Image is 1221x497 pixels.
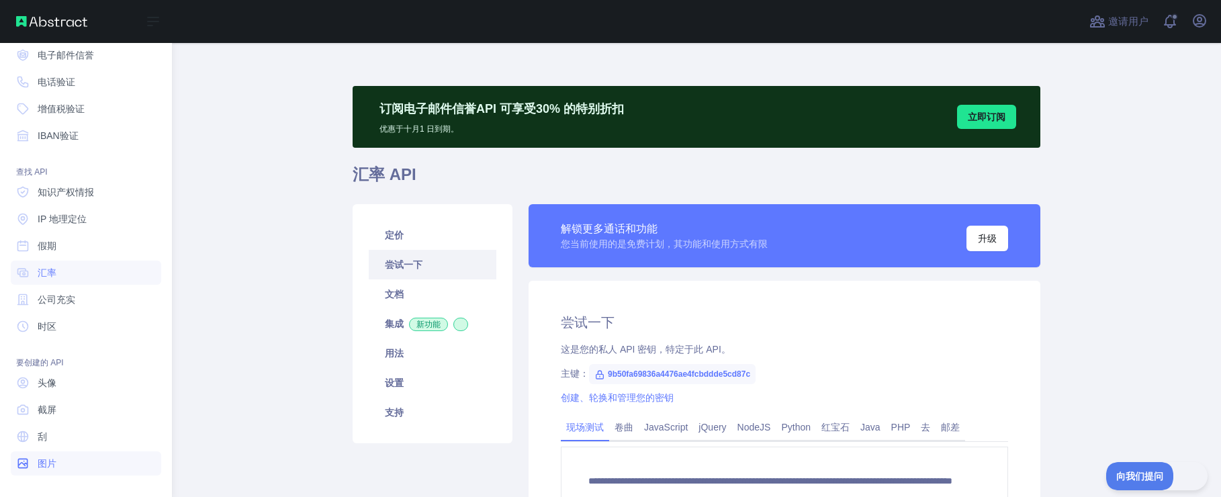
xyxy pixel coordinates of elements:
[11,451,161,476] a: 图片
[385,407,404,418] font: 支持
[781,422,811,433] font: Python
[379,102,404,116] font: 订阅
[11,314,161,338] a: 时区
[416,320,441,329] font: 新功能
[369,279,496,309] a: 文档
[561,368,589,379] font: 主键：
[420,124,459,134] font: 1 日到期。
[38,458,56,469] font: 图片
[566,422,604,433] font: 现场测试
[353,165,416,183] font: 汇率 API
[561,392,674,403] a: 创建、轮换和管理您的密钥
[891,422,911,433] font: PHP
[536,102,549,116] font: 30
[576,102,624,116] font: 特别折扣
[404,102,536,116] font: 电子邮件信誉API 可享受
[860,422,880,433] font: Java
[968,111,1005,122] font: 立即订阅
[1106,462,1208,490] iframe: 切换客户支持
[404,124,420,134] font: 十月
[957,105,1016,129] button: 立即订阅
[38,103,85,114] font: 增值税验证
[38,377,56,388] font: 头像
[38,50,94,60] font: 电子邮件信誉
[38,77,75,87] font: 电话验证
[385,230,404,240] font: 定价
[369,338,496,368] a: 用法
[978,233,997,244] font: 升级
[38,187,94,197] font: 知识产权情报
[369,398,496,427] a: 支持
[11,371,161,395] a: 头像
[561,223,658,234] font: 解锁更多通话和功能
[549,102,576,116] font: % 的
[966,226,1008,251] button: 升级
[16,167,48,177] font: 查找 API
[11,234,161,258] a: 假期
[561,344,731,355] font: 这是您的私人 API 密钥，特定于此 API。
[369,368,496,398] a: 设置
[644,422,688,433] font: JavaScript
[16,16,87,27] img: 抽象 API
[1108,15,1148,27] font: 邀请用户
[608,369,750,379] font: 9b50fa69836a4476ae4fcbddde5cd87c
[38,240,56,251] font: 假期
[38,214,87,224] font: IP 地理定位
[11,43,161,67] a: 电子邮件信誉
[11,124,161,148] a: IBAN验证
[11,261,161,285] a: 汇率
[379,124,404,134] font: 优惠于
[11,97,161,121] a: 增值税验证
[11,398,161,422] a: 截屏
[16,358,64,367] font: 要创建的 API
[821,422,850,433] font: 红宝石
[11,207,161,231] a: IP 地理定位
[941,422,960,433] font: 邮差
[561,238,768,249] font: 您当前使用的是免费计划，其功能和使用方式有限
[369,309,496,338] a: 集成新功能
[38,404,56,415] font: 截屏
[921,422,930,433] font: 去
[38,431,47,442] font: 刮
[11,70,161,94] a: 电话验证
[11,424,161,449] a: 刮
[698,422,726,433] font: jQuery
[737,422,771,433] font: NodeJS
[369,220,496,250] a: 定价
[38,267,56,278] font: 汇率
[385,318,404,329] font: 集成
[561,315,615,330] font: 尝试一下
[11,180,161,204] a: 知识产权情报
[385,377,404,388] font: 设置
[615,422,633,433] font: 卷曲
[38,321,56,332] font: 时区
[1087,11,1151,32] button: 邀请用户
[38,130,79,141] font: IBAN验证
[385,259,422,270] font: 尝试一下
[369,250,496,279] a: 尝试一下
[385,289,404,300] font: 文档
[38,294,75,305] font: 公司充实
[385,348,404,359] font: 用法
[11,287,161,312] a: 公司充实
